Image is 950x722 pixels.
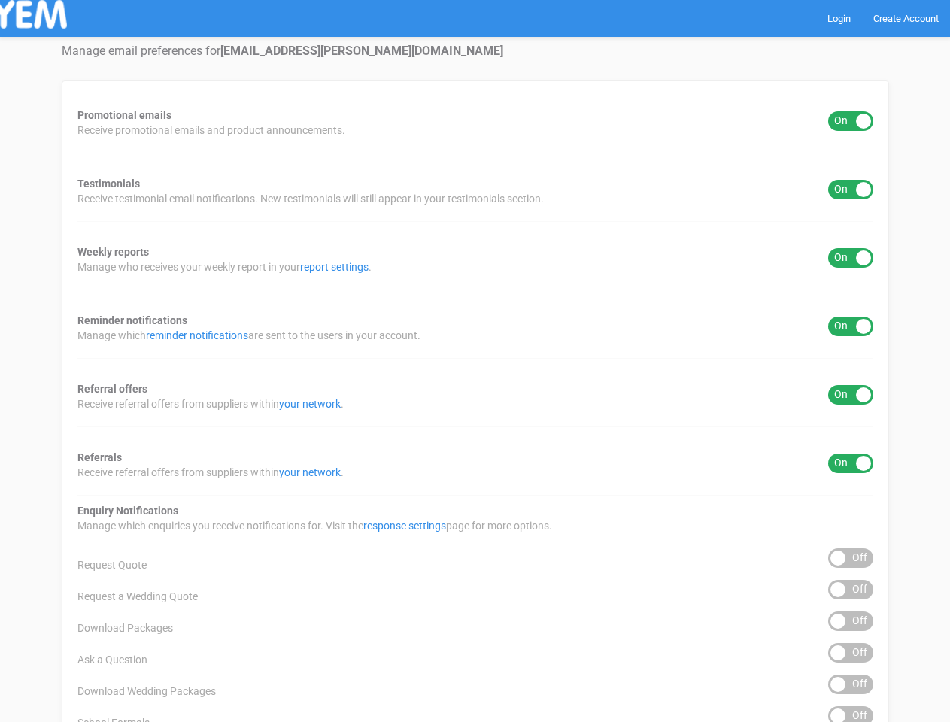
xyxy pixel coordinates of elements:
[77,396,344,411] span: Receive referral offers from suppliers within .
[279,398,341,410] a: your network
[279,466,341,478] a: your network
[363,520,446,532] a: response settings
[77,314,187,326] strong: Reminder notifications
[77,259,372,275] span: Manage who receives your weekly report in your .
[62,44,889,58] h4: Manage email preferences for
[77,505,178,517] strong: Enquiry Notifications
[77,620,173,636] span: Download Packages
[220,44,503,58] strong: [EMAIL_ADDRESS][PERSON_NAME][DOMAIN_NAME]
[77,191,544,206] span: Receive testimonial email notifications. New testimonials will still appear in your testimonials ...
[300,261,369,273] a: report settings
[77,451,122,463] strong: Referrals
[77,557,147,572] span: Request Quote
[77,518,552,533] span: Manage which enquiries you receive notifications for. Visit the page for more options.
[77,109,171,121] strong: Promotional emails
[77,123,345,138] span: Receive promotional emails and product announcements.
[77,589,198,604] span: Request a Wedding Quote
[77,465,344,480] span: Receive referral offers from suppliers within .
[77,383,147,395] strong: Referral offers
[77,177,140,190] strong: Testimonials
[77,652,147,667] span: Ask a Question
[146,329,248,341] a: reminder notifications
[77,684,216,699] span: Download Wedding Packages
[77,328,420,343] span: Manage which are sent to the users in your account.
[77,246,149,258] strong: Weekly reports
